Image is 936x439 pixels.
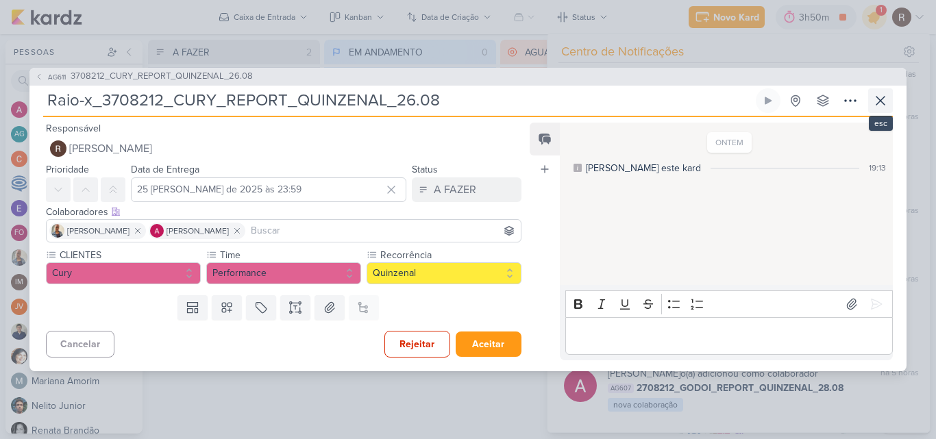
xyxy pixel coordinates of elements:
img: Alessandra Gomes [150,224,164,238]
button: A FAZER [412,177,521,202]
button: Rejeitar [384,331,450,358]
div: Ligar relógio [763,95,774,106]
input: Buscar [248,223,518,239]
label: Data de Entrega [131,164,199,175]
button: Cancelar [46,331,114,358]
div: Colaboradores [46,205,521,219]
span: [PERSON_NAME] [67,225,130,237]
label: Prioridade [46,164,89,175]
input: Select a date [131,177,406,202]
span: AG611 [46,72,68,82]
label: Responsável [46,123,101,134]
span: [PERSON_NAME] [69,140,152,157]
div: 19:13 [869,162,886,174]
input: Kard Sem Título [43,88,753,113]
div: A FAZER [434,181,476,198]
div: [PERSON_NAME] este kard [586,161,701,175]
div: esc [869,116,893,131]
span: 3708212_CURY_REPORT_QUINZENAL_26.08 [71,70,253,84]
button: Quinzenal [367,262,521,284]
img: Rafael Dornelles [50,140,66,157]
button: Cury [46,262,201,284]
button: AG611 3708212_CURY_REPORT_QUINZENAL_26.08 [35,70,253,84]
div: Editor toolbar [565,290,893,317]
button: Aceitar [456,331,521,357]
img: Iara Santos [51,224,64,238]
label: Time [219,248,361,262]
span: [PERSON_NAME] [167,225,229,237]
div: Editor editing area: main [565,317,893,355]
button: Performance [206,262,361,284]
label: Recorrência [379,248,521,262]
label: Status [412,164,438,175]
label: CLIENTES [58,248,201,262]
button: [PERSON_NAME] [46,136,521,161]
